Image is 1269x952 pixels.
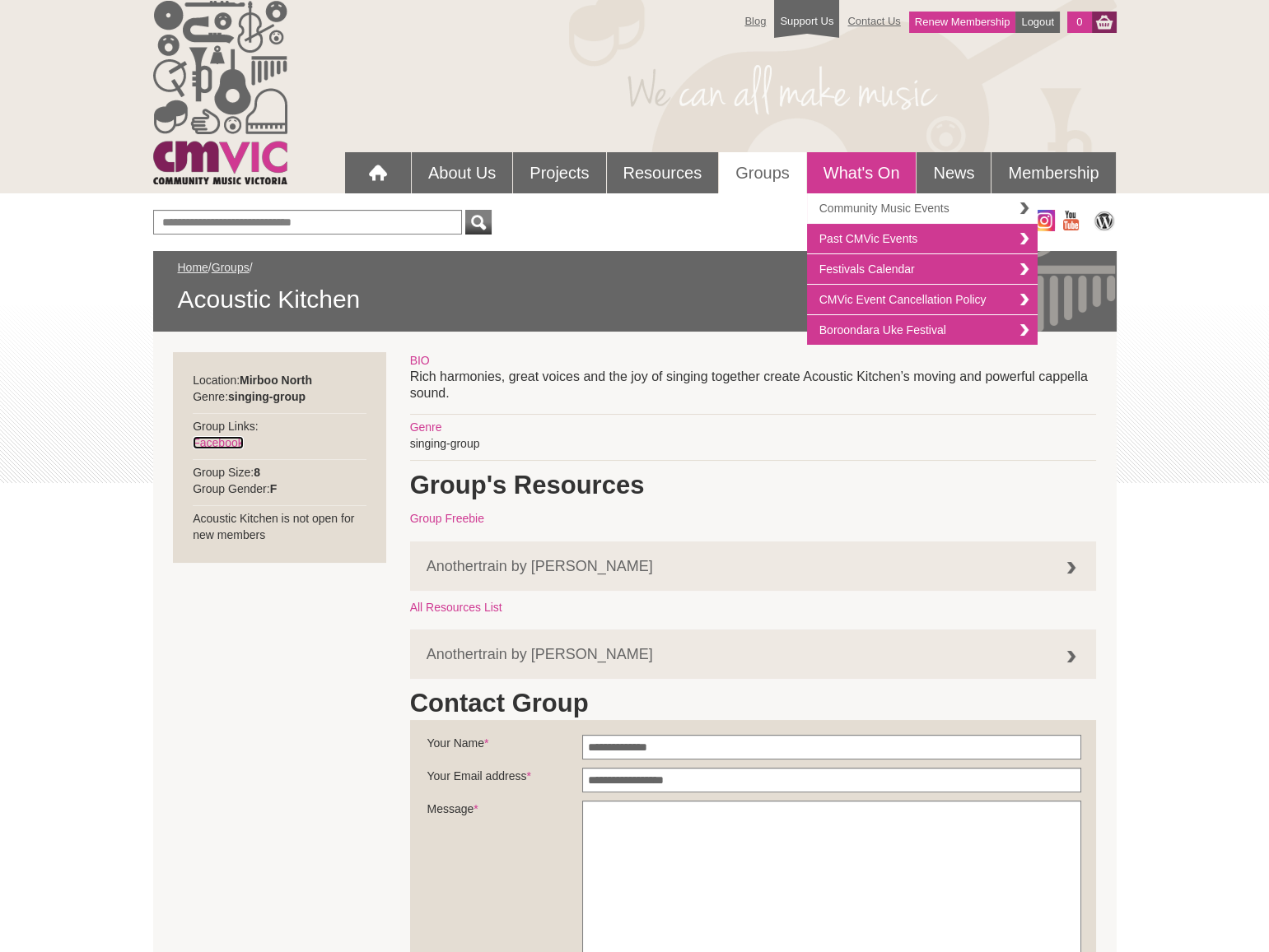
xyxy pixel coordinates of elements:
[807,152,917,193] a: What's On
[991,152,1115,193] a: Membership
[410,599,1096,615] div: All Resources List
[178,261,208,274] a: Home
[719,152,806,193] a: Groups
[212,261,250,274] a: Groups
[270,482,278,495] strong: F
[410,510,1096,527] div: Group Freebie
[427,768,582,792] label: Your Email address
[410,541,1096,591] a: Anothertrain by [PERSON_NAME]
[254,466,260,479] strong: 8
[807,193,1038,224] a: Community Music Events
[917,152,991,193] a: News
[513,152,605,193] a: Projects
[228,390,306,403] strong: singing-group
[410,352,1096,369] div: BIO
[410,469,1096,502] h1: Group's Resources
[807,254,1038,285] a: Festivals Calendar
[807,224,1038,254] a: Past CMVic Events
[839,7,908,35] a: Contact Us
[1033,210,1055,231] img: icon-instagram.png
[410,419,1096,435] div: Genre
[410,629,1096,679] a: Anothertrain by [PERSON_NAME]
[807,315,1038,345] a: Boroondara Uke Festival
[410,687,1096,720] h1: Contact Group
[427,735,582,759] label: Your Name
[193,436,243,449] a: Facebook
[178,259,1092,315] div: / /
[807,285,1038,315] a: CMVic Event Cancellation Policy
[412,152,512,193] a: About Us
[909,12,1016,33] a: Renew Membership
[1092,210,1117,231] img: CMVic Blog
[410,369,1096,402] p: Rich harmonies, great voices and the joy of singing together create Acoustic Kitchen’s moving and...
[240,374,312,387] strong: Mirboo North
[1067,12,1091,33] a: 0
[173,352,386,563] div: Location: Genre: Group Links: Group Size: Group Gender: Acoustic Kitchen is not open for new members
[153,1,287,184] img: cmvic_logo.png
[607,152,719,193] a: Resources
[178,284,1092,315] span: Acoustic Kitchen
[1015,12,1060,33] a: Logout
[736,7,774,35] a: Blog
[427,801,582,825] label: Message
